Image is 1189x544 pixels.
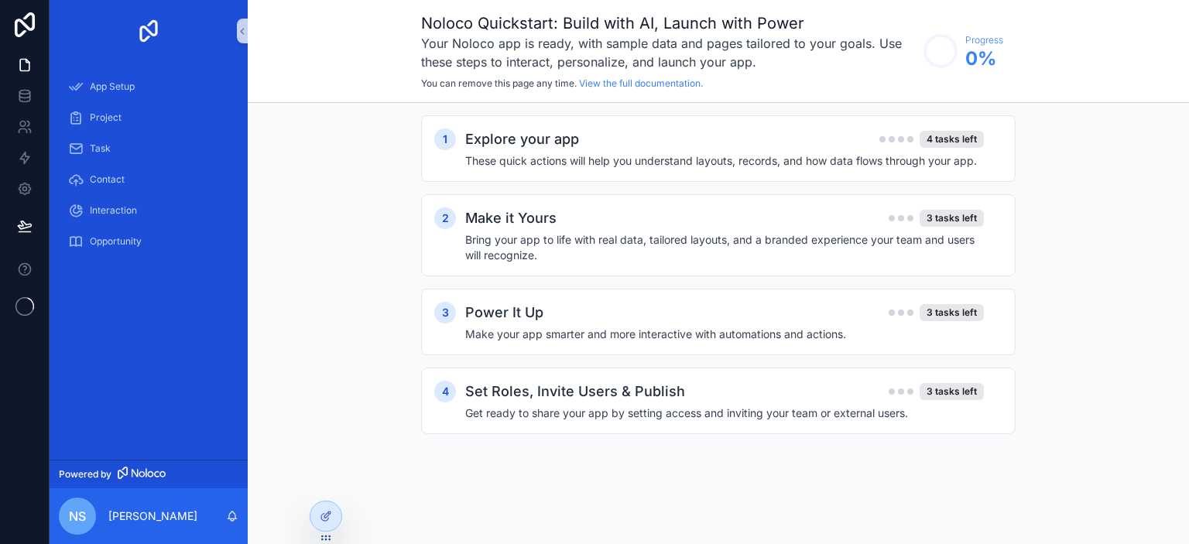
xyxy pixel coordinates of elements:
h4: Make your app smarter and more interactive with automations and actions. [465,327,984,342]
a: App Setup [59,73,238,101]
span: App Setup [90,80,135,93]
div: scrollable content [50,62,248,275]
span: Task [90,142,111,155]
span: nS [69,507,86,525]
span: 0 % [965,46,1003,71]
span: Powered by [59,468,111,481]
h4: These quick actions will help you understand layouts, records, and how data flows through your app. [465,153,984,169]
span: You can remove this page any time. [421,77,577,89]
h2: Make it Yours [465,207,557,229]
span: Project [90,111,122,124]
h2: Set Roles, Invite Users & Publish [465,381,685,402]
a: Contact [59,166,238,193]
a: Task [59,135,238,163]
div: 4 tasks left [920,131,984,148]
div: 2 [434,207,456,229]
a: View the full documentation. [579,77,703,89]
span: Interaction [90,204,137,217]
img: App logo [136,19,161,43]
h1: Noloco Quickstart: Build with AI, Launch with Power [421,12,916,34]
h4: Bring your app to life with real data, tailored layouts, and a branded experience your team and u... [465,232,984,263]
div: 3 tasks left [920,304,984,321]
span: Opportunity [90,235,142,248]
span: Progress [965,34,1003,46]
p: [PERSON_NAME] [108,508,197,524]
div: 4 [434,381,456,402]
div: 3 tasks left [920,210,984,227]
span: Contact [90,173,125,186]
a: Powered by [50,460,248,488]
h3: Your Noloco app is ready, with sample data and pages tailored to your goals. Use these steps to i... [421,34,916,71]
a: Opportunity [59,228,238,255]
div: 1 [434,128,456,150]
div: 3 tasks left [920,383,984,400]
div: scrollable content [248,103,1189,476]
a: Interaction [59,197,238,224]
h4: Get ready to share your app by setting access and inviting your team or external users. [465,405,984,421]
h2: Explore your app [465,128,579,150]
div: 3 [434,302,456,323]
h2: Power It Up [465,302,543,323]
a: Project [59,104,238,132]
